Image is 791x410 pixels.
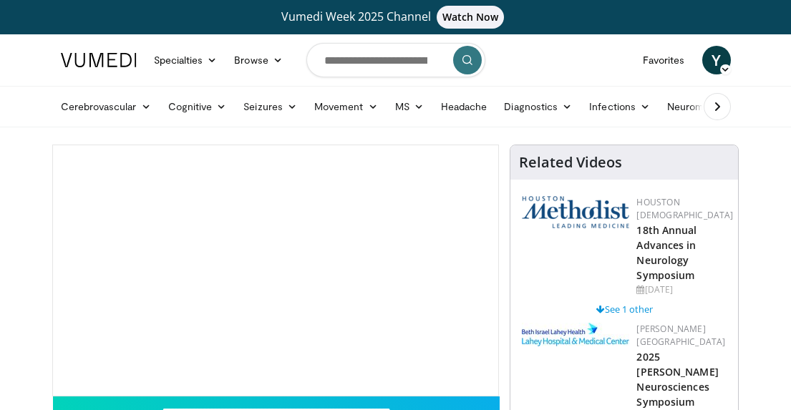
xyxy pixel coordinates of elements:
[596,303,653,316] a: See 1 other
[636,223,697,282] a: 18th Annual Advances in Neurology Symposium
[225,46,291,74] a: Browse
[281,9,510,24] span: Vumedi Week 2025 Channel
[636,323,725,348] a: [PERSON_NAME][GEOGRAPHIC_DATA]
[636,283,733,296] div: [DATE]
[522,323,629,346] img: e7977282-282c-4444-820d-7cc2733560fd.jpg.150x105_q85_autocrop_double_scale_upscale_version-0.2.jpg
[52,92,160,121] a: Cerebrovascular
[306,43,485,77] input: Search topics, interventions
[519,154,622,171] h4: Related Videos
[160,92,236,121] a: Cognitive
[634,46,694,74] a: Favorites
[659,92,760,121] a: Neuromuscular
[522,196,629,228] img: 5e4488cc-e109-4a4e-9fd9-73bb9237ee91.png.150x105_q85_autocrop_double_scale_upscale_version-0.2.png
[636,196,733,221] a: Houston [DEMOGRAPHIC_DATA]
[306,92,387,121] a: Movement
[52,6,739,29] a: Vumedi Week 2025 ChannelWatch Now
[437,6,505,29] span: Watch Now
[581,92,659,121] a: Infections
[235,92,306,121] a: Seizures
[702,46,731,74] a: Y
[145,46,226,74] a: Specialties
[432,92,496,121] a: Headache
[53,145,499,396] video-js: Video Player
[387,92,432,121] a: MS
[61,53,137,67] img: VuMedi Logo
[636,350,718,409] a: 2025 [PERSON_NAME] Neurosciences Symposium
[495,92,581,121] a: Diagnostics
